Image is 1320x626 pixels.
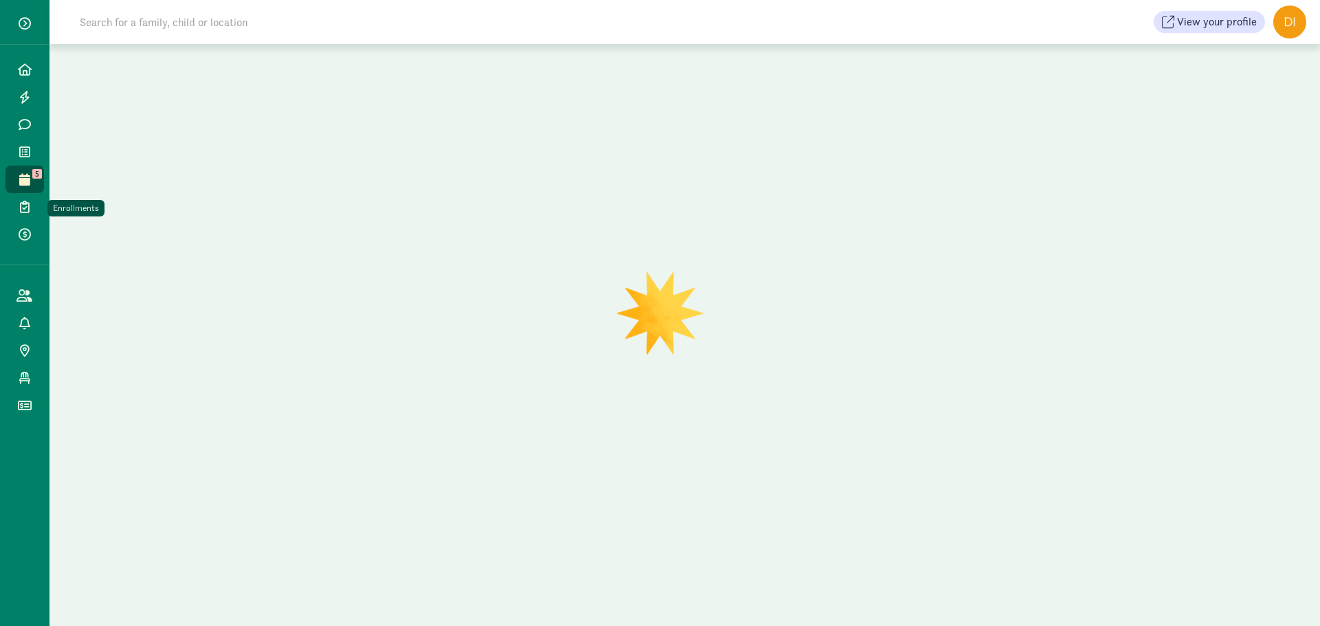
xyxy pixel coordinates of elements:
button: View your profile [1154,11,1265,33]
input: Search for a family, child or location [71,8,457,36]
span: 5 [32,169,42,179]
span: View your profile [1177,14,1257,30]
iframe: Chat Widget [1251,560,1320,626]
div: Enrollments [53,201,99,215]
a: 5 [5,166,44,193]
